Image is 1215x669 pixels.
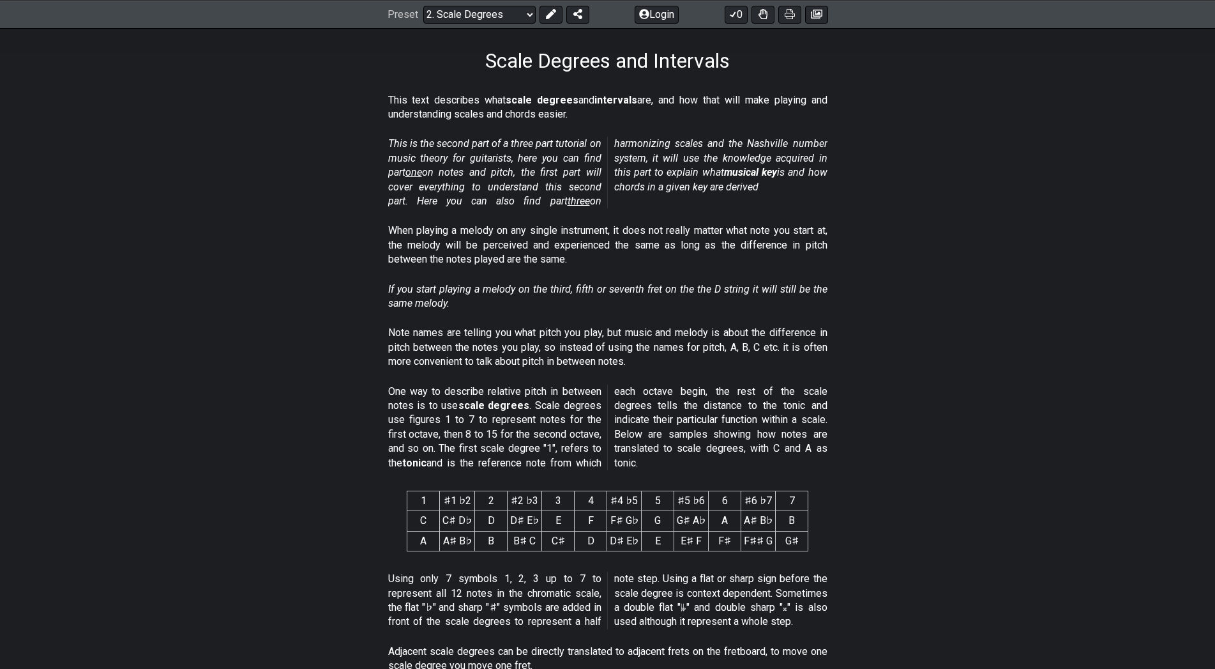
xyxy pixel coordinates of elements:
[405,166,422,178] span: one
[776,511,808,531] td: B
[642,511,674,531] td: G
[508,491,542,511] th: ♯2 ♭3
[475,511,508,531] td: D
[508,511,542,531] td: D♯ E♭
[388,385,827,470] p: One way to describe relative pitch in between notes is to use . Scale degrees use figures 1 to 7 ...
[741,491,776,511] th: ♯6 ♭7
[407,511,440,531] td: C
[542,511,575,531] td: E
[575,511,607,531] td: F
[388,572,827,629] p: Using only 7 symbols 1, 2, 3 up to 7 to represent all 12 notes in the chromatic scale, the flat "...
[776,491,808,511] th: 7
[674,491,709,511] th: ♯5 ♭6
[508,531,542,551] td: B♯ C
[607,511,642,531] td: F♯ G♭
[542,531,575,551] td: C♯
[440,531,475,551] td: A♯ B♭
[423,5,536,23] select: Preset
[388,8,418,20] span: Preset
[607,531,642,551] td: D♯ E♭
[568,195,590,207] span: three
[388,93,827,122] p: This text describes what and are, and how that will make playing and understanding scales and cho...
[388,326,827,369] p: Note names are telling you what pitch you play, but music and melody is about the difference in p...
[741,511,776,531] td: A♯ B♭
[388,224,827,266] p: When playing a melody on any single instrument, it does not really matter what note you start at,...
[778,5,801,23] button: Print
[709,511,741,531] td: A
[388,137,827,207] em: This is the second part of a three part tutorial on music theory for guitarists, here you can fin...
[594,94,637,106] strong: intervals
[709,531,741,551] td: F♯
[724,166,777,178] strong: musical key
[674,531,709,551] td: E♯ F
[635,5,679,23] button: Login
[741,531,776,551] td: F♯♯ G
[440,491,475,511] th: ♯1 ♭2
[542,491,575,511] th: 3
[506,94,578,106] strong: scale degrees
[407,531,440,551] td: A
[440,511,475,531] td: C♯ D♭
[485,49,730,73] h1: Scale Degrees and Intervals
[725,5,748,23] button: 0
[642,491,674,511] th: 5
[642,531,674,551] td: E
[402,457,426,469] strong: tonic
[607,491,642,511] th: ♯4 ♭5
[540,5,562,23] button: Edit Preset
[776,531,808,551] td: G♯
[575,491,607,511] th: 4
[458,399,530,411] strong: scale degrees
[388,283,827,309] em: If you start playing a melody on the third, fifth or seventh fret on the the D string it will sti...
[407,491,440,511] th: 1
[709,491,741,511] th: 6
[575,531,607,551] td: D
[475,491,508,511] th: 2
[475,531,508,551] td: B
[751,5,774,23] button: Toggle Dexterity for all fretkits
[805,5,828,23] button: Create image
[566,5,589,23] button: Share Preset
[674,511,709,531] td: G♯ A♭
